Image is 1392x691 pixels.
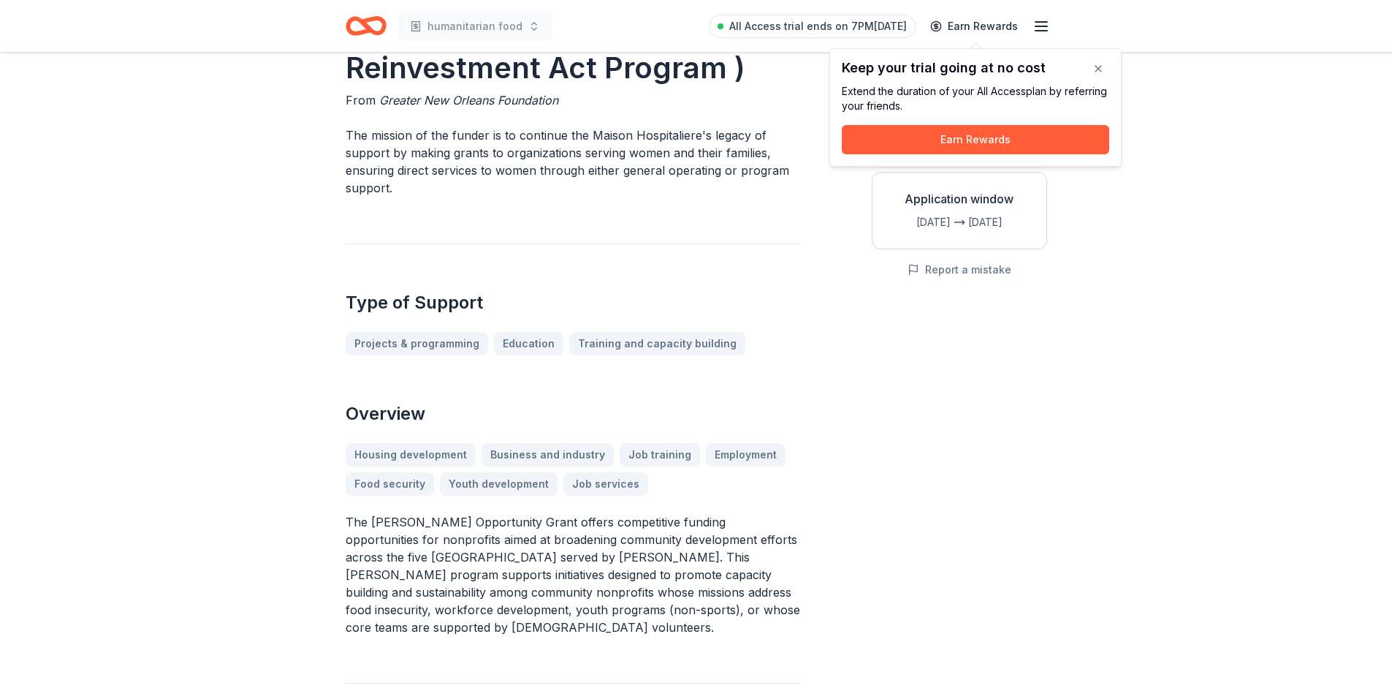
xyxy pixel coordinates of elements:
[346,91,802,109] div: From
[346,513,802,636] p: The [PERSON_NAME] Opportunity Grant offers competitive funding opportunities for nonprofits aimed...
[379,93,558,107] span: Greater New Orleans Foundation
[908,261,1011,279] button: Report a mistake
[968,214,1035,231] div: [DATE]
[427,18,522,35] span: humanitarian food
[729,18,907,35] span: All Access trial ends on 7PM[DATE]
[346,332,488,355] a: Projects & programming
[709,15,916,38] a: All Access trial ends on 7PM[DATE]
[884,190,1035,208] div: Application window
[921,13,1027,39] a: Earn Rewards
[569,332,745,355] a: Training and capacity building
[398,12,552,41] button: humanitarian food
[346,9,387,43] a: Home
[346,127,802,197] p: The mission of the funder is to continue the Maison Hospitaliere's legacy of support by making gr...
[884,214,951,231] div: [DATE]
[842,84,1109,113] div: Extend the duration of your All Access plan by referring your friends.
[842,61,1109,75] div: Keep your trial going at no cost
[346,291,802,314] h2: Type of Support
[842,125,1109,154] button: Earn Rewards
[346,402,802,426] h2: Overview
[494,332,563,355] a: Education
